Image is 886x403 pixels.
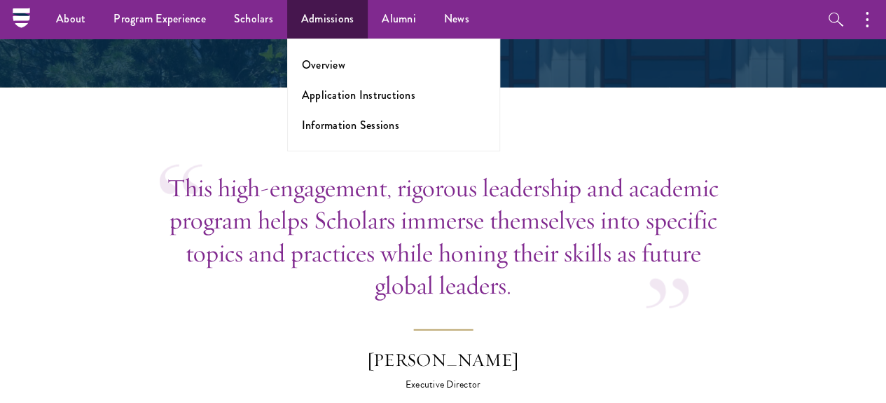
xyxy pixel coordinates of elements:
a: Information Sessions [302,117,399,133]
div: [PERSON_NAME] [321,347,566,374]
a: Application Instructions [302,87,415,103]
p: This high-engagement, rigorous leadership and academic program helps Scholars immerse themselves ... [160,172,727,301]
a: Overview [302,57,345,73]
div: Executive Director [321,378,566,392]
